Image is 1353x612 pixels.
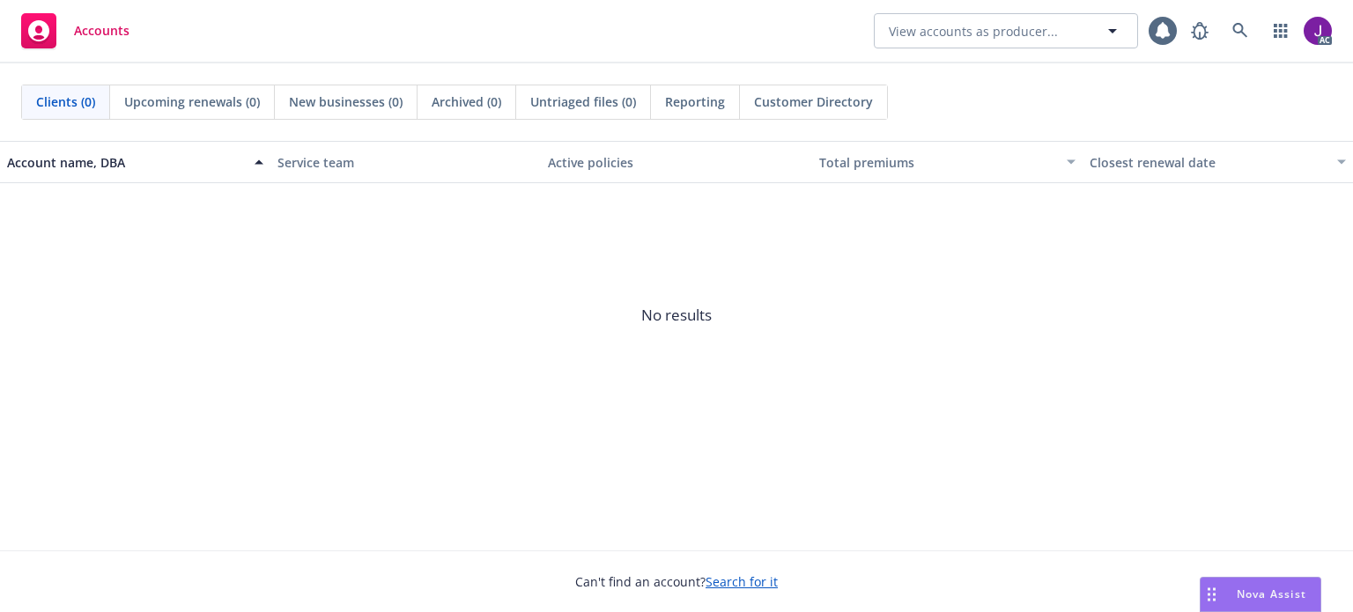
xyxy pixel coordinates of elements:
[1090,153,1327,172] div: Closest renewal date
[541,141,811,183] button: Active policies
[819,153,1056,172] div: Total premiums
[1304,17,1332,45] img: photo
[432,92,501,111] span: Archived (0)
[1200,577,1321,612] button: Nova Assist
[665,92,725,111] span: Reporting
[289,92,403,111] span: New businesses (0)
[124,92,260,111] span: Upcoming renewals (0)
[1182,13,1217,48] a: Report a Bug
[36,92,95,111] span: Clients (0)
[277,153,534,172] div: Service team
[548,153,804,172] div: Active policies
[1083,141,1353,183] button: Closest renewal date
[530,92,636,111] span: Untriaged files (0)
[575,572,778,591] span: Can't find an account?
[754,92,873,111] span: Customer Directory
[270,141,541,183] button: Service team
[1263,13,1298,48] a: Switch app
[1223,13,1258,48] a: Search
[874,13,1138,48] button: View accounts as producer...
[706,573,778,590] a: Search for it
[889,22,1058,41] span: View accounts as producer...
[812,141,1083,183] button: Total premiums
[7,153,244,172] div: Account name, DBA
[74,24,129,38] span: Accounts
[1201,578,1223,611] div: Drag to move
[1237,586,1306,601] span: Nova Assist
[14,6,137,55] a: Accounts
